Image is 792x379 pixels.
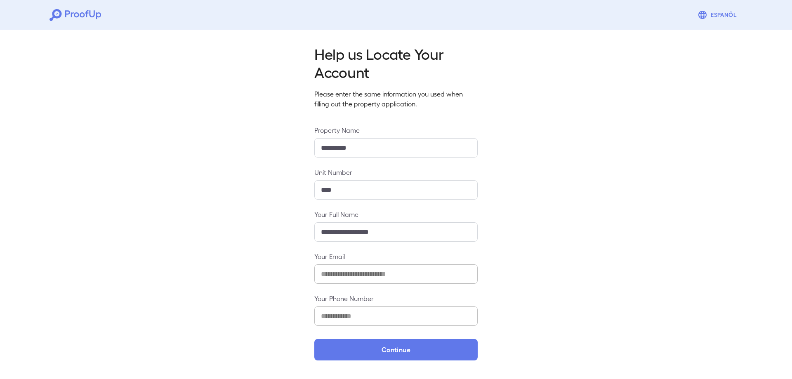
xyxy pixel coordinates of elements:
label: Unit Number [314,167,478,177]
label: Property Name [314,125,478,135]
button: Continue [314,339,478,360]
label: Your Full Name [314,210,478,219]
h2: Help us Locate Your Account [314,45,478,81]
label: Your Email [314,252,478,261]
button: Espanõl [694,7,742,23]
label: Your Phone Number [314,294,478,303]
p: Please enter the same information you used when filling out the property application. [314,89,478,109]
